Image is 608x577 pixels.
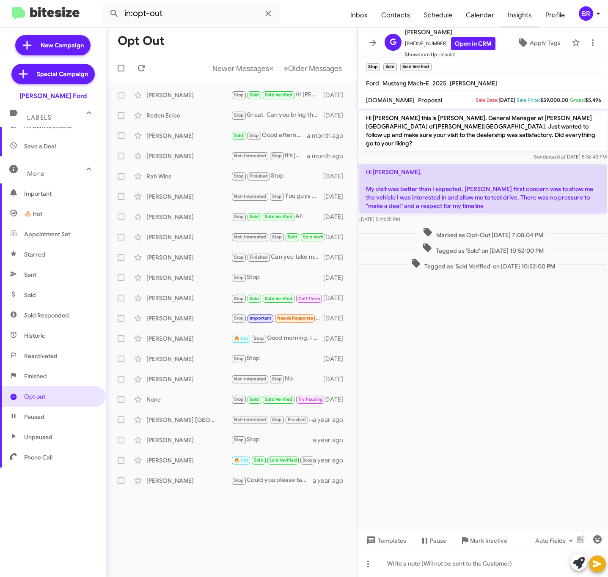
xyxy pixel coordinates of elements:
span: Sold Verified [303,234,331,240]
span: Not-Interested [234,194,267,199]
span: Sold Verified [265,296,293,301]
span: $59,000.00 [540,97,568,103]
div: [DATE] [323,395,350,404]
div: Good afternoon, [PERSON_NAME], thank you for your text and follow up. It is a testament to Banist... [231,131,307,140]
span: Not-Interested [234,234,267,240]
span: Stop [272,194,282,199]
span: Sold [288,234,297,240]
div: [PERSON_NAME] [146,334,231,343]
button: Pause [413,533,453,548]
span: Stop [234,296,244,301]
span: Special Campaign [37,70,88,78]
a: Calendar [459,3,501,27]
div: Great. Can you bring the vehicle by [DATE] or [DATE] so we can offer you the most money as possible? [231,110,323,120]
div: [PERSON_NAME] [146,375,231,383]
div: Reden Ecleo [146,111,231,120]
small: Sold [383,63,397,71]
span: Stop [249,133,259,138]
input: Search [102,3,280,24]
span: [DOMAIN_NAME] [366,96,415,104]
span: Important [250,315,272,321]
span: [PHONE_NUMBER] [405,37,495,50]
span: Templates [364,533,406,548]
div: Stop [231,273,323,282]
span: Older Messages [288,64,342,73]
div: Could you please take me off the contact list. I will reach back out when I'm ready. Respectfully. [231,476,313,485]
span: Gross: [570,97,585,103]
span: Call Them [298,296,320,301]
div: All [231,212,323,222]
div: [DATE] [323,172,350,180]
button: Apply Tags [509,35,567,50]
h1: Opt Out [118,34,165,48]
span: Sold [250,92,259,98]
div: a year ago [313,476,350,485]
div: Stop [231,435,313,445]
small: Stop [366,63,380,71]
a: Schedule [417,3,459,27]
div: [PERSON_NAME] Ford [19,92,87,100]
div: [DATE] [323,253,350,262]
div: Rah Wins [146,172,231,180]
span: Showroom Up Unsold [405,50,495,59]
div: [PERSON_NAME] [146,456,231,465]
span: Starred [24,250,45,259]
span: Reactivated [24,352,58,360]
span: Tagged as 'Sold' on [DATE] 10:52:00 PM [418,243,547,255]
span: Marked as Opt-Out [DATE] 7:08:04 PM [419,227,546,239]
div: a year ago [313,456,350,465]
a: New Campaign [15,35,91,55]
span: Unpaused [24,433,52,441]
div: [PERSON_NAME] [146,314,231,323]
div: [DATE] [323,375,350,383]
div: [PERSON_NAME] [146,355,231,363]
div: Can you take me off of your list please [231,252,323,262]
span: [DATE] 5:41:25 PM [359,216,400,222]
div: a year ago [313,416,350,424]
span: Stop [234,92,244,98]
div: [PERSON_NAME] [146,91,231,99]
span: Stop [234,315,244,321]
span: [PERSON_NAME] [405,27,495,37]
small: Sold Verified [400,63,431,71]
span: Stop [272,153,282,159]
span: Finished [250,173,268,179]
div: [PERSON_NAME] [146,253,231,262]
span: More [27,170,44,178]
span: Not-Interested [234,153,267,159]
span: » [283,63,288,74]
div: [DATE] [323,233,350,241]
span: Newer Messages [212,64,269,73]
span: Try Pausing [298,397,323,402]
span: Stop [234,112,244,118]
span: Sold Verified [265,397,293,402]
div: a month ago [307,152,350,160]
span: Needs Response [277,315,313,321]
div: [DATE] [323,294,350,302]
span: Sale Price: [517,97,540,103]
span: Important [24,189,96,198]
div: I will never purchase another vehicle from you I was scammed by one of your salesman and never re... [231,415,313,424]
span: Sale Date: [476,97,498,103]
span: « [269,63,274,74]
div: BR [579,6,593,21]
div: No [231,374,323,384]
span: [PERSON_NAME] [450,79,497,87]
span: 🔥 Hot [234,457,248,463]
div: [PERSON_NAME] [146,436,231,444]
span: Not-Interested [234,417,267,422]
span: Insights [501,3,539,27]
div: [DATE] [323,273,350,282]
button: Mark Inactive [453,533,514,548]
div: Hi [PERSON_NAME], My visit was better than I expected. [PERSON_NAME] first concern was to show me... [231,90,323,100]
span: Stop [234,437,244,443]
div: it's just been a busy couple weeks and I've not been able to check it out [231,151,307,161]
span: Sold Responded [24,311,69,320]
div: [DATE] [323,111,350,120]
p: Hi [PERSON_NAME], My visit was better than I expected. [PERSON_NAME] first concern was to show me... [359,164,607,213]
span: Stop [234,254,244,260]
span: 2025 [432,79,446,87]
div: [DATE] [323,355,350,363]
span: Profile [539,3,572,27]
